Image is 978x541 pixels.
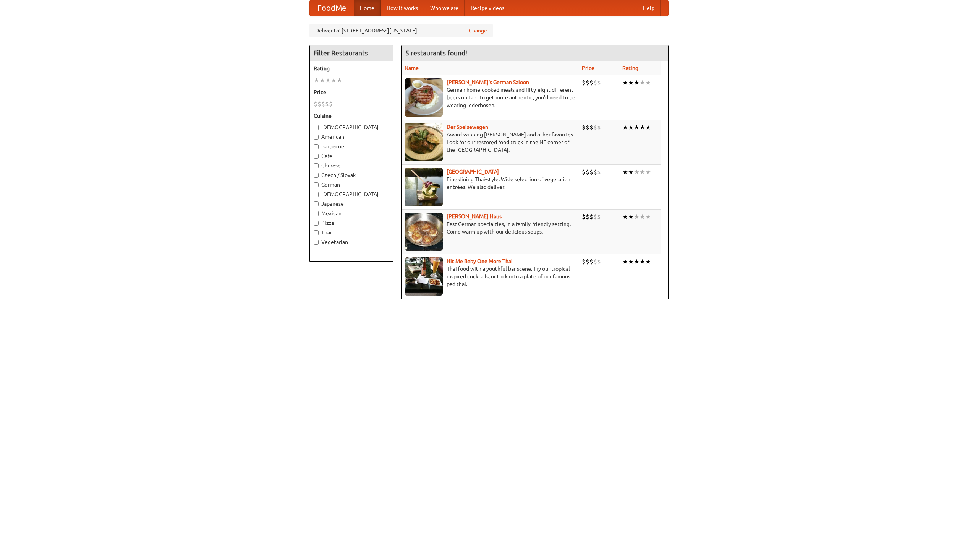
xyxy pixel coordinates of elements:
input: Thai [314,230,319,235]
a: FoodMe [310,0,354,16]
li: $ [593,257,597,266]
li: ★ [634,257,640,266]
li: $ [586,78,589,87]
li: $ [317,100,321,108]
li: $ [589,168,593,176]
p: German home-cooked meals and fifty-eight different beers on tap. To get more authentic, you'd nee... [405,86,576,109]
li: ★ [645,123,651,132]
label: Pizza [314,219,389,227]
img: satay.jpg [405,168,443,206]
li: $ [589,213,593,221]
label: Japanese [314,200,389,208]
li: $ [589,257,593,266]
li: $ [597,257,601,266]
a: Der Speisewagen [447,124,488,130]
li: ★ [622,123,628,132]
p: Award-winning [PERSON_NAME] and other favorites. Look for our restored food truck in the NE corne... [405,131,576,154]
a: Recipe videos [465,0,510,16]
li: ★ [634,78,640,87]
li: $ [582,78,586,87]
label: German [314,181,389,188]
ng-pluralize: 5 restaurants found! [405,49,467,57]
input: German [314,182,319,187]
input: Japanese [314,201,319,206]
li: $ [321,100,325,108]
a: [PERSON_NAME] Haus [447,213,502,219]
label: Vegetarian [314,238,389,246]
li: ★ [640,213,645,221]
li: $ [586,213,589,221]
label: American [314,133,389,141]
li: ★ [622,168,628,176]
a: Who we are [424,0,465,16]
h4: Filter Restaurants [310,45,393,61]
a: How it works [381,0,424,16]
input: Czech / Slovak [314,173,319,178]
li: ★ [314,76,319,84]
li: $ [582,213,586,221]
li: $ [597,168,601,176]
label: Mexican [314,210,389,217]
li: ★ [645,78,651,87]
li: ★ [628,123,634,132]
li: ★ [640,78,645,87]
h5: Rating [314,65,389,72]
li: ★ [628,168,634,176]
li: $ [589,78,593,87]
a: Hit Me Baby One More Thai [447,258,513,264]
label: Cafe [314,152,389,160]
p: East German specialties, in a family-friendly setting. Come warm up with our delicious soups. [405,220,576,236]
li: $ [597,123,601,132]
li: $ [593,213,597,221]
li: ★ [645,257,651,266]
a: [PERSON_NAME]'s German Saloon [447,79,529,85]
img: esthers.jpg [405,78,443,117]
li: ★ [622,213,628,221]
input: Barbecue [314,144,319,149]
a: Help [637,0,661,16]
a: Change [469,27,487,34]
label: Barbecue [314,143,389,150]
img: kohlhaus.jpg [405,213,443,251]
li: ★ [645,168,651,176]
li: ★ [319,76,325,84]
li: $ [593,168,597,176]
label: [DEMOGRAPHIC_DATA] [314,190,389,198]
input: Pizza [314,221,319,226]
li: $ [586,257,589,266]
a: [GEOGRAPHIC_DATA] [447,169,499,175]
label: Chinese [314,162,389,169]
li: ★ [634,213,640,221]
h5: Price [314,88,389,96]
input: [DEMOGRAPHIC_DATA] [314,192,319,197]
li: ★ [337,76,342,84]
li: $ [586,168,589,176]
li: $ [589,123,593,132]
h5: Cuisine [314,112,389,120]
label: Thai [314,229,389,236]
li: ★ [640,257,645,266]
li: $ [597,213,601,221]
li: ★ [325,76,331,84]
li: ★ [640,168,645,176]
input: Mexican [314,211,319,216]
li: ★ [331,76,337,84]
input: [DEMOGRAPHIC_DATA] [314,125,319,130]
input: American [314,135,319,140]
a: Rating [622,65,638,71]
li: ★ [622,257,628,266]
label: [DEMOGRAPHIC_DATA] [314,123,389,131]
label: Czech / Slovak [314,171,389,179]
img: babythai.jpg [405,257,443,296]
li: ★ [622,78,628,87]
a: Name [405,65,419,71]
li: ★ [640,123,645,132]
p: Fine dining Thai-style. Wide selection of vegetarian entrées. We also deliver. [405,175,576,191]
img: speisewagen.jpg [405,123,443,161]
li: $ [593,78,597,87]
